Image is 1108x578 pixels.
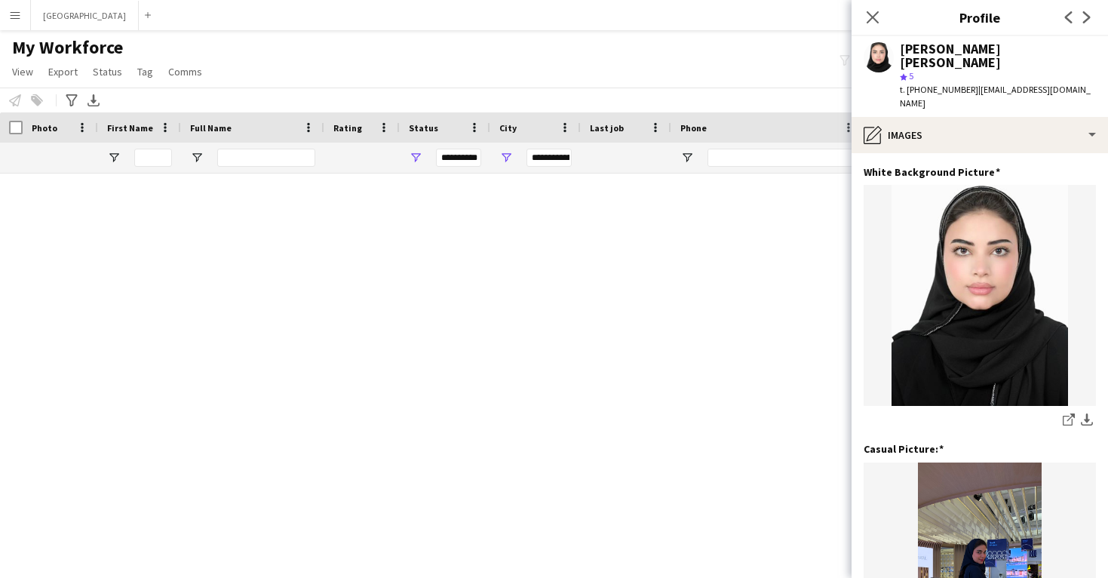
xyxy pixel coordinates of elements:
button: Open Filter Menu [107,151,121,164]
span: Rating [333,122,362,134]
span: Photo [32,122,57,134]
div: Images [852,117,1108,153]
input: Phone Filter Input [707,149,855,167]
span: Tag [137,65,153,78]
span: Full Name [190,122,232,134]
span: Export [48,65,78,78]
span: t. [PHONE_NUMBER] [900,84,978,95]
span: | [EMAIL_ADDRESS][DOMAIN_NAME] [900,84,1091,109]
span: My Workforce [12,36,123,59]
a: Tag [131,62,159,81]
button: Open Filter Menu [499,151,513,164]
button: [GEOGRAPHIC_DATA] [31,1,139,30]
span: View [12,65,33,78]
span: First Name [107,122,153,134]
button: Open Filter Menu [409,151,422,164]
app-action-btn: Advanced filters [63,91,81,109]
img: 111097B1-D20A-43D3-82B1-E1E44083735B.jpeg [864,185,1096,406]
button: Open Filter Menu [190,151,204,164]
span: Comms [168,65,202,78]
app-action-btn: Export XLSX [84,91,103,109]
span: Status [409,122,438,134]
input: First Name Filter Input [134,149,172,167]
h3: Profile [852,8,1108,27]
a: Export [42,62,84,81]
h3: Casual Picture: [864,442,944,456]
span: City [499,122,517,134]
span: Last job [590,122,624,134]
div: [PERSON_NAME] [PERSON_NAME] [900,42,1096,69]
button: Open Filter Menu [680,151,694,164]
a: View [6,62,39,81]
a: Status [87,62,128,81]
span: Phone [680,122,707,134]
span: Status [93,65,122,78]
input: Full Name Filter Input [217,149,315,167]
span: 5 [909,70,913,81]
a: Comms [162,62,208,81]
h3: White Background Picture [864,165,1000,179]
